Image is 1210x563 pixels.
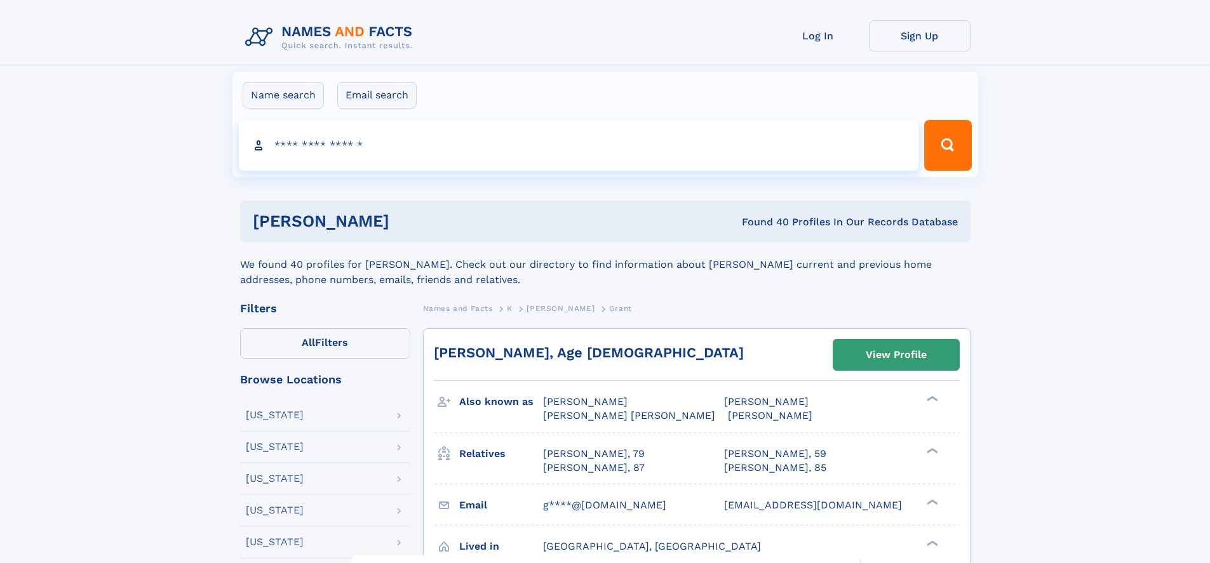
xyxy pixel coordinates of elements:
[924,446,939,454] div: ❯
[833,340,959,370] a: View Profile
[459,391,543,413] h3: Also known as
[724,461,826,475] a: [PERSON_NAME], 85
[434,345,744,361] a: [PERSON_NAME], Age [DEMOGRAPHIC_DATA]
[240,20,423,55] img: Logo Names and Facts
[527,304,595,313] span: [PERSON_NAME]
[240,303,410,314] div: Filters
[728,409,812,421] span: [PERSON_NAME]
[924,395,939,403] div: ❯
[246,537,304,547] div: [US_STATE]
[243,82,324,109] label: Name search
[240,242,971,288] div: We found 40 profiles for [PERSON_NAME]. Check out our directory to find information about [PERSON...
[543,447,645,461] a: [PERSON_NAME], 79
[767,20,869,51] a: Log In
[423,300,493,316] a: Names and Facts
[459,443,543,465] h3: Relatives
[507,304,513,313] span: K
[240,328,410,359] label: Filters
[459,494,543,516] h3: Email
[246,505,304,515] div: [US_STATE]
[246,442,304,452] div: [US_STATE]
[565,215,958,229] div: Found 40 Profiles In Our Records Database
[240,374,410,385] div: Browse Locations
[302,336,315,348] span: All
[543,409,715,421] span: [PERSON_NAME] [PERSON_NAME]
[869,20,971,51] a: Sign Up
[924,120,971,171] button: Search Button
[543,395,628,407] span: [PERSON_NAME]
[609,304,632,313] span: Grant
[507,300,513,316] a: K
[239,120,919,171] input: search input
[543,540,761,552] span: [GEOGRAPHIC_DATA], [GEOGRAPHIC_DATA]
[924,498,939,506] div: ❯
[724,395,809,407] span: [PERSON_NAME]
[246,410,304,420] div: [US_STATE]
[527,300,595,316] a: [PERSON_NAME]
[253,213,566,229] h1: [PERSON_NAME]
[924,539,939,547] div: ❯
[246,474,304,484] div: [US_STATE]
[866,340,927,369] div: View Profile
[459,536,543,557] h3: Lived in
[337,82,417,109] label: Email search
[724,447,826,461] a: [PERSON_NAME], 59
[543,461,645,475] a: [PERSON_NAME], 87
[724,499,902,511] span: [EMAIL_ADDRESS][DOMAIN_NAME]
